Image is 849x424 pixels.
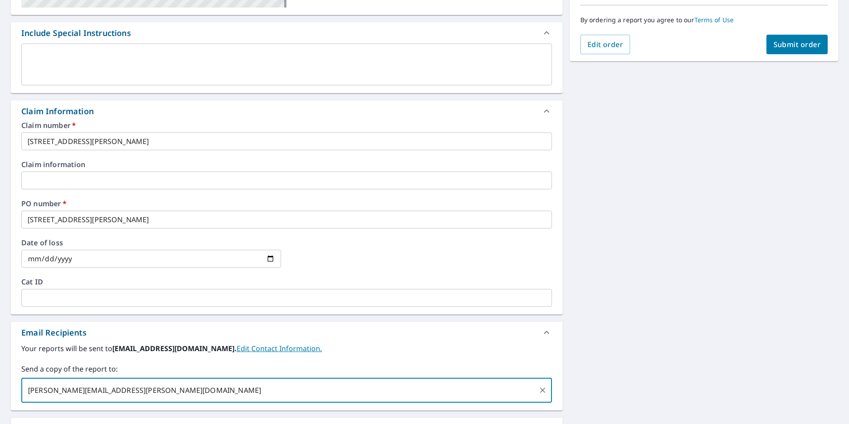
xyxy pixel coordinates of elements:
label: Claim number [21,122,552,129]
label: Send a copy of the report to: [21,364,552,374]
div: Include Special Instructions [11,22,563,44]
b: [EMAIL_ADDRESS][DOMAIN_NAME]. [112,344,237,353]
div: Claim Information [21,105,94,117]
button: Submit order [766,35,828,54]
a: EditContactInfo [237,344,322,353]
a: Terms of Use [694,16,734,24]
button: Clear [536,384,549,396]
div: Email Recipients [11,322,563,343]
label: PO number [21,200,552,207]
span: Submit order [774,40,821,49]
p: By ordering a report you agree to our [580,16,828,24]
label: Claim information [21,161,552,168]
label: Cat ID [21,278,552,285]
div: Claim Information [11,100,563,122]
label: Date of loss [21,239,281,246]
label: Your reports will be sent to [21,343,552,354]
button: Edit order [580,35,631,54]
div: Include Special Instructions [21,27,131,39]
span: Edit order [587,40,623,49]
div: Email Recipients [21,327,87,339]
